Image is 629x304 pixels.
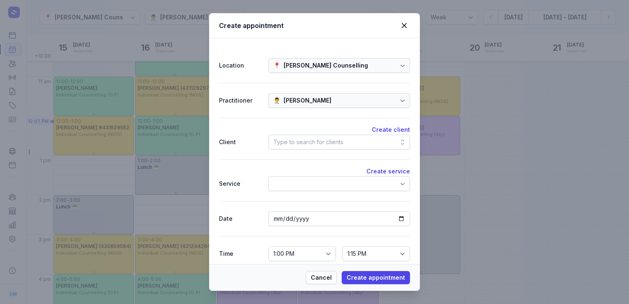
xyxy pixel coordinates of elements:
[219,179,262,189] div: Service
[366,166,410,176] button: Create service
[284,96,331,105] div: [PERSON_NAME]
[347,273,405,283] span: Create appointment
[219,137,262,147] div: Client
[342,271,410,284] button: Create appointment
[219,96,262,105] div: Practitioner
[372,125,410,135] button: Create client
[284,61,368,70] div: [PERSON_NAME] Counselling
[219,61,262,70] div: Location
[273,61,280,70] div: 📍
[268,211,410,226] input: Date
[306,271,337,284] button: Cancel
[219,21,398,30] div: Create appointment
[273,96,280,105] div: 👨‍⚕️
[219,249,262,259] div: Time
[219,214,262,224] div: Date
[311,273,332,283] span: Cancel
[273,137,343,147] div: Type to search for clients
